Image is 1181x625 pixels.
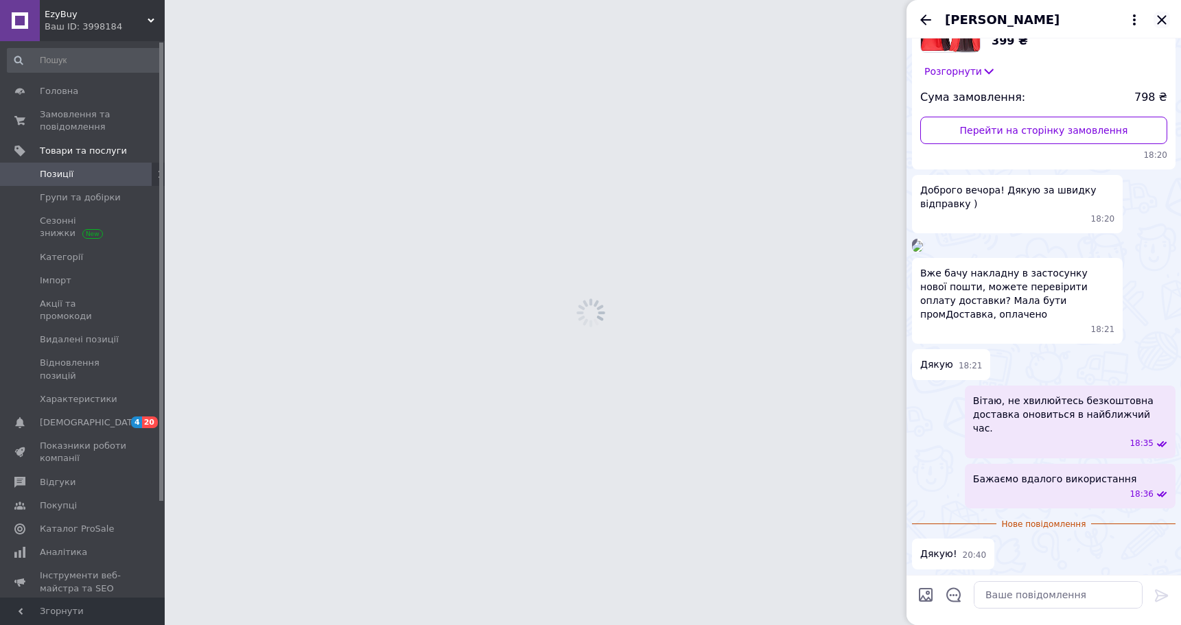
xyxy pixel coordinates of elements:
[40,476,75,488] span: Відгуки
[992,34,1028,47] span: 399 ₴
[40,251,83,263] span: Категорії
[40,191,121,204] span: Групи та добірки
[920,183,1114,211] span: Доброго вечора! Дякую за швидку відправку )
[40,215,127,239] span: Сезонні знижки
[920,547,957,561] span: Дякую!
[40,523,114,535] span: Каталог ProSale
[40,333,119,346] span: Видалені позиції
[973,394,1167,435] span: Вітаю, не хвилюйтесь безкоштовна доставка оновиться в найближчий час.
[920,150,1167,161] span: 18:20 12.10.2025
[45,8,148,21] span: EzyBuy
[1154,12,1170,28] button: Закрити
[131,416,142,428] span: 4
[920,357,953,372] span: Дякую
[40,85,78,97] span: Головна
[142,416,158,428] span: 20
[1130,488,1154,500] span: 18:36 12.10.2025
[973,472,1137,486] span: Бажаємо вдалого використання
[920,64,1000,79] button: Розгорнути
[40,546,87,558] span: Аналітика
[945,11,1143,29] button: [PERSON_NAME]
[40,168,73,180] span: Позиції
[1091,213,1115,225] span: 18:20 12.10.2025
[40,274,71,287] span: Імпорт
[40,569,127,594] span: Інструменти веб-майстра та SEO
[945,586,963,604] button: Відкрити шаблони відповідей
[7,48,162,73] input: Пошук
[917,12,934,28] button: Назад
[963,550,987,561] span: 20:40 12.10.2025
[40,499,77,512] span: Покупці
[40,357,127,381] span: Відновлення позицій
[1091,324,1115,335] span: 18:21 12.10.2025
[945,11,1060,29] span: [PERSON_NAME]
[40,440,127,464] span: Показники роботи компанії
[920,117,1167,144] a: Перейти на сторінку замовлення
[40,393,117,405] span: Характеристики
[1134,90,1167,106] span: 798 ₴
[912,241,923,252] img: e4386c2d-afbd-4ede-bcfc-982800c5cadd_w500_h500
[45,21,165,33] div: Ваш ID: 3998184
[40,145,127,157] span: Товари та послуги
[40,416,141,429] span: [DEMOGRAPHIC_DATA]
[920,90,1025,106] span: Сума замовлення:
[40,108,127,133] span: Замовлення та повідомлення
[996,519,1092,530] span: Нове повідомлення
[40,298,127,322] span: Акції та промокоди
[959,360,983,372] span: 18:21 12.10.2025
[1130,438,1154,449] span: 18:35 12.10.2025
[920,266,1114,321] span: Вже бачу накладну в застосунку нової пошти, можете перевірити оплату доставки? Мала бути промДост...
